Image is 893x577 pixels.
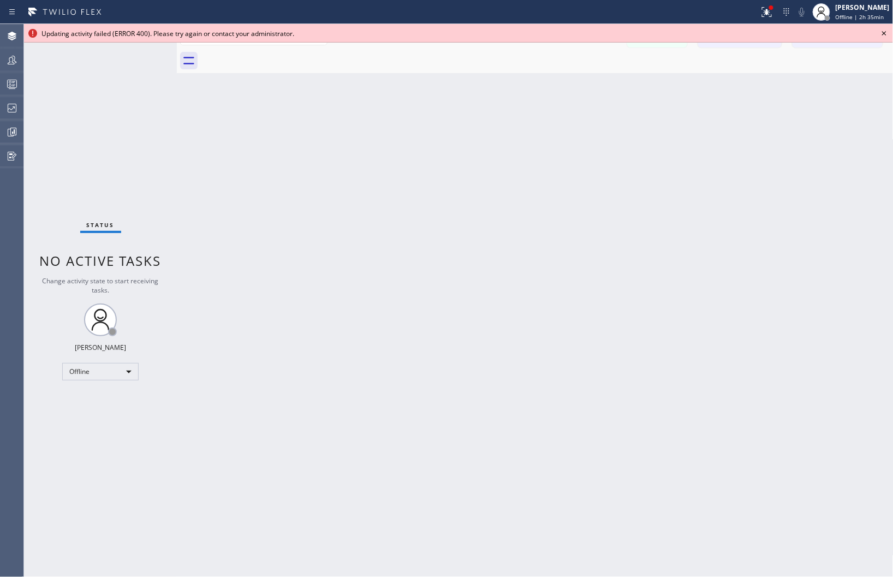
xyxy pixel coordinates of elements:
span: Offline | 2h 35min [836,13,884,21]
button: Mute [794,4,809,20]
div: [PERSON_NAME] [836,3,890,12]
span: No active tasks [40,252,162,270]
span: Updating activity failed (ERROR 400). Please try again or contact your administrator. [41,29,294,38]
span: Change activity state to start receiving tasks. [43,276,159,295]
div: Offline [62,363,139,380]
span: Status [87,221,115,229]
div: [PERSON_NAME] [75,343,126,352]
